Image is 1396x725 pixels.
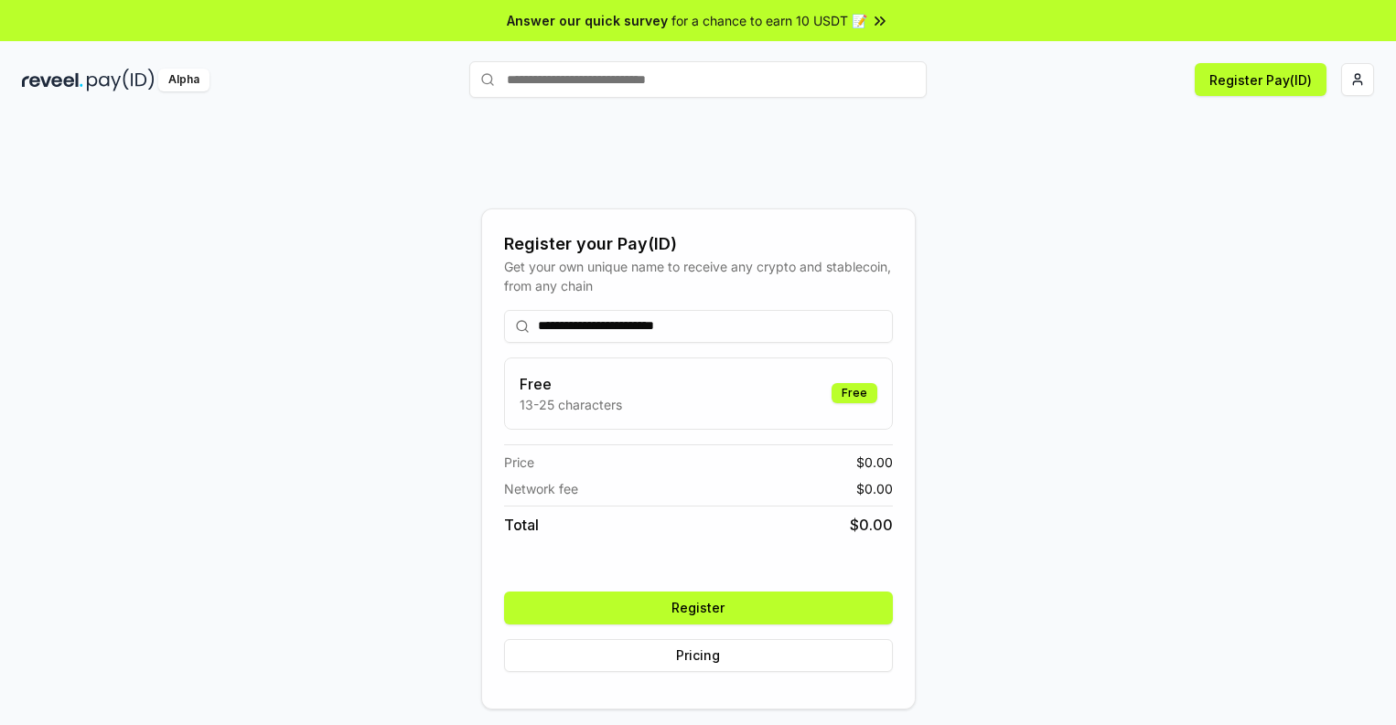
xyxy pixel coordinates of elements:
[504,257,893,295] div: Get your own unique name to receive any crypto and stablecoin, from any chain
[158,69,209,91] div: Alpha
[504,479,578,498] span: Network fee
[1195,63,1326,96] button: Register Pay(ID)
[22,69,83,91] img: reveel_dark
[504,639,893,672] button: Pricing
[504,453,534,472] span: Price
[520,373,622,395] h3: Free
[504,231,893,257] div: Register your Pay(ID)
[520,395,622,414] p: 13-25 characters
[87,69,155,91] img: pay_id
[832,383,877,403] div: Free
[504,514,539,536] span: Total
[504,592,893,624] button: Register
[671,11,867,30] span: for a chance to earn 10 USDT 📝
[856,453,893,472] span: $ 0.00
[850,514,893,536] span: $ 0.00
[507,11,668,30] span: Answer our quick survey
[856,479,893,498] span: $ 0.00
